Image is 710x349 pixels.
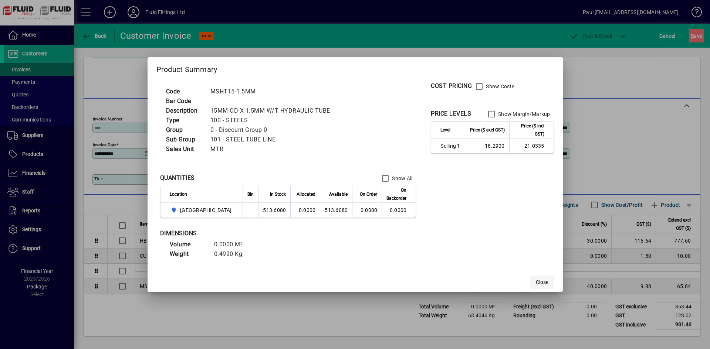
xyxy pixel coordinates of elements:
td: Description [162,106,207,116]
span: In Stock [270,190,286,198]
span: [GEOGRAPHIC_DATA] [180,206,231,214]
span: Price ($ incl GST) [514,122,544,138]
label: Show Margin/Markup [497,110,550,118]
span: Bin [247,190,254,198]
span: On Backorder [386,186,406,202]
h2: Product Summary [148,57,563,79]
td: 0 - Discount Group 0 [207,125,339,135]
td: 0.4990 Kg [210,249,255,259]
span: AUCKLAND [170,206,235,215]
td: 0.0000 M³ [210,240,255,249]
td: Volume [166,240,210,249]
td: Sub Group [162,135,207,144]
td: Sales Unit [162,144,207,154]
span: Location [170,190,187,198]
span: Selling 1 [440,142,460,150]
td: 0.0000 [290,203,320,218]
div: COST PRICING [431,82,472,90]
td: 101 - STEEL TUBE LINE [207,135,339,144]
td: 100 - STEELS [207,116,339,125]
span: Available [329,190,348,198]
span: Level [440,126,450,134]
td: 513.6080 [258,203,290,218]
td: 0.0000 [382,203,416,218]
td: MSHT15-1.5MM [207,87,339,96]
span: Price ($ excl GST) [470,126,505,134]
button: Close [530,276,554,289]
td: Bar Code [162,96,207,106]
td: 21.0335 [509,138,554,153]
span: Close [536,278,548,286]
td: 15MM OD X 1.5MM W/T HYDRAULIC TUBE [207,106,339,116]
span: Allocated [297,190,315,198]
td: Code [162,87,207,96]
label: Show Costs [484,83,514,90]
td: MTR [207,144,339,154]
label: Show All [390,175,412,182]
div: DIMENSIONS [160,229,345,238]
span: 0.0000 [361,207,378,213]
div: PRICE LEVELS [431,109,471,118]
td: Type [162,116,207,125]
td: 513.6080 [320,203,352,218]
td: 18.2900 [465,138,509,153]
div: QUANTITIES [160,174,195,182]
span: On Order [360,190,377,198]
td: Weight [166,249,210,259]
td: Group [162,125,207,135]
